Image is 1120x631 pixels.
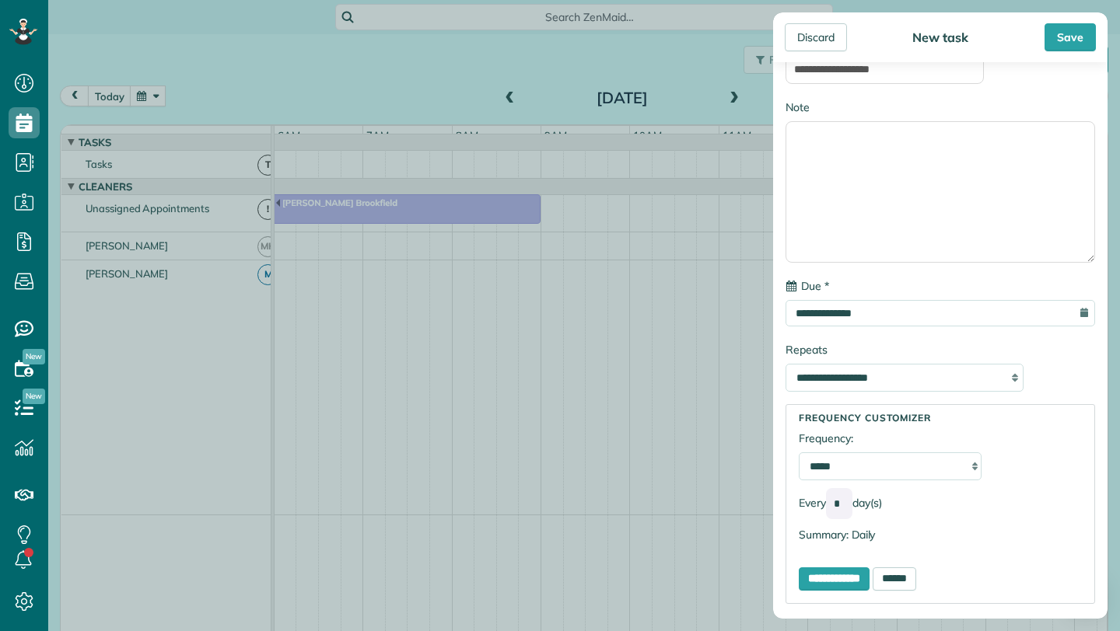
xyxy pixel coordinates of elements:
[785,23,847,51] div: Discard
[799,431,1038,446] label: Frequency:
[23,349,45,364] span: New
[799,413,1038,423] h5: Frequency Customizer
[1045,23,1096,51] div: Save
[799,488,1038,519] p: Every day(s)
[786,278,829,294] label: Due
[786,99,810,115] label: Note
[786,342,1095,357] label: Repeats
[23,389,45,404] span: New
[908,30,973,45] div: New task
[799,528,875,542] span: Summary: Daily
